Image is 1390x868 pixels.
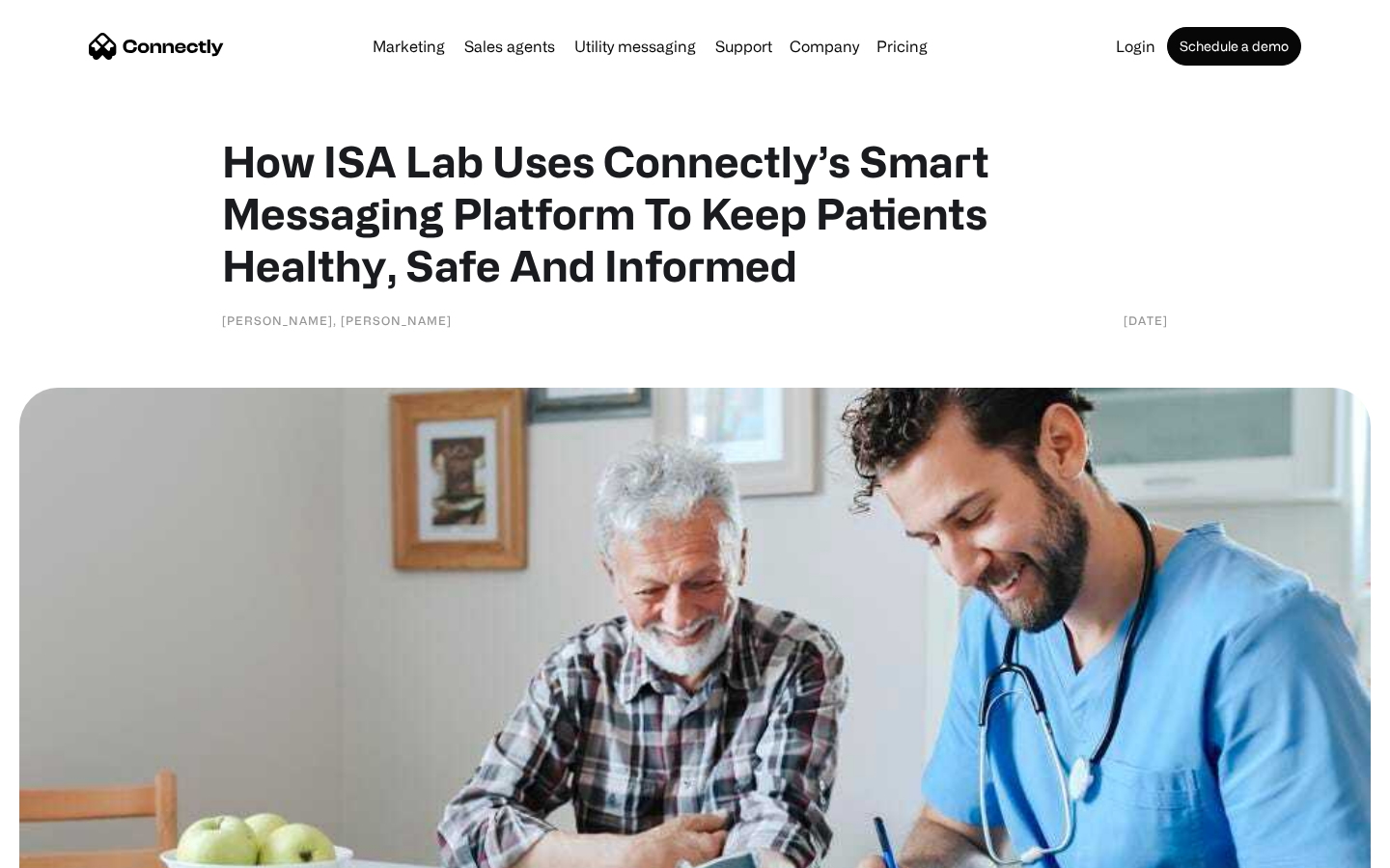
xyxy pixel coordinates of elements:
[1167,27,1301,66] a: Schedule a demo
[457,39,563,54] a: Sales agents
[567,39,704,54] a: Utility messaging
[708,39,780,54] a: Support
[19,834,116,861] aside: Language selected: English
[89,32,224,61] a: home
[1108,39,1163,54] a: Login
[784,33,865,60] div: Company
[39,834,116,861] ul: Language list
[1124,311,1168,330] div: [DATE]
[790,33,859,60] div: Company
[869,39,935,54] a: Pricing
[222,311,452,330] div: [PERSON_NAME], [PERSON_NAME]
[222,135,1168,291] h1: How ISA Lab Uses Connectly’s Smart Messaging Platform To Keep Patients Healthy, Safe And Informed
[365,39,453,54] a: Marketing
